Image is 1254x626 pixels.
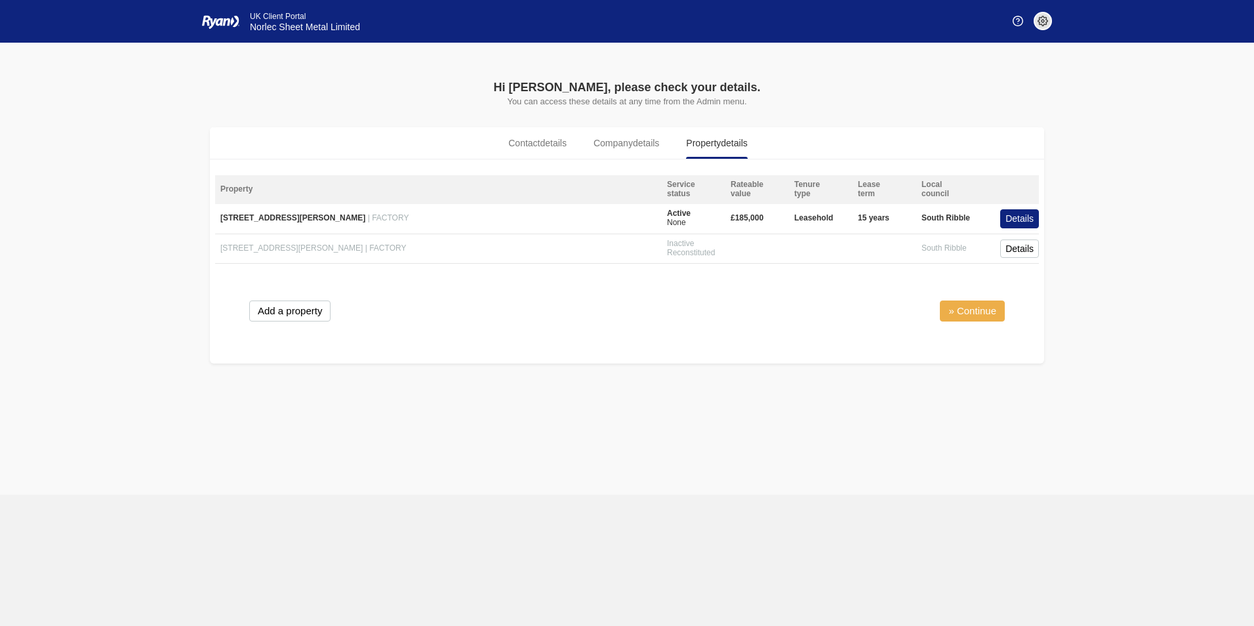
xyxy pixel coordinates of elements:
span: | FACTORY [368,213,409,222]
div: Rateable value [725,180,789,199]
span: Reconstituted [667,248,715,257]
span: [STREET_ADDRESS][PERSON_NAME] [220,243,363,253]
span: [STREET_ADDRESS][PERSON_NAME] [220,213,365,222]
p: You can access these details at any time from the Admin menu. [352,96,902,106]
img: settings [1038,16,1048,26]
div: Service status [662,180,725,199]
span: | FACTORY [365,243,407,253]
a: Companydetails [582,127,670,159]
span: Contact [508,136,567,150]
span: Active [667,209,691,218]
span: Leasehold [794,214,833,223]
span: South Ribble [921,244,967,253]
img: Help [1013,16,1023,26]
div: None [667,209,691,228]
span: details [540,138,567,148]
span: Company [594,136,659,150]
div: Local council [916,180,980,199]
span: Property [686,136,747,150]
span: details [721,138,747,148]
span: Norlec Sheet Metal Limited [250,22,360,32]
div: Lease term [853,180,916,199]
a: Contactdetails [497,127,578,159]
span: South Ribble [921,214,970,223]
span: UK Client Portal [250,12,306,21]
span: £185,000 [731,214,763,223]
span: Inactive [667,239,694,248]
div: Hi [PERSON_NAME], please check your details. [352,79,902,96]
button: Add a property [249,301,331,322]
button: Details [1000,240,1039,259]
a: Propertydetails [675,127,758,159]
button: Details [1000,209,1039,228]
a: » Continue [940,301,1005,322]
div: Tenure type [789,180,853,199]
span: details [633,138,659,148]
span: 15 years [858,214,889,223]
div: Property [215,180,662,199]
